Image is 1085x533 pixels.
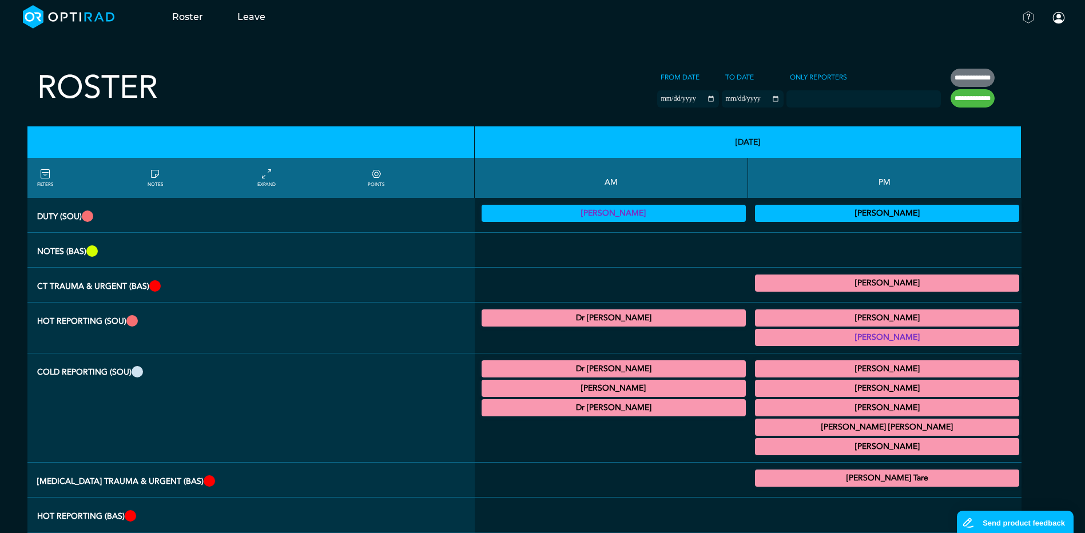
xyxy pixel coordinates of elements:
div: MRI Trauma & Urgent/CT Trauma & Urgent 09:00 - 13:00 [482,309,746,327]
div: CB CT Dental 17:30 - 18:30 [755,438,1019,455]
div: General CT/General MRI 13:00 - 14:00 [755,360,1019,377]
th: Hot reporting (BAS) [27,498,475,532]
summary: [PERSON_NAME] [757,206,1018,220]
label: To date [722,69,757,86]
a: collapse/expand expected points [368,168,384,188]
div: CT Trauma & Urgent 13:00 - 17:00 [755,275,1019,292]
a: FILTERS [37,168,53,188]
img: brand-opti-rad-logos-blue-and-white-d2f68631ba2948856bd03f2d395fb146ddc8fb01b4b6e9315ea85fa773367... [23,5,115,29]
th: Hot Reporting (SOU) [27,303,475,353]
summary: [PERSON_NAME] [757,362,1018,376]
summary: [PERSON_NAME] [757,331,1018,344]
summary: [PERSON_NAME] [483,206,744,220]
summary: Dr [PERSON_NAME] [483,362,744,376]
th: NOTES (BAS) [27,233,475,268]
summary: [PERSON_NAME] [483,381,744,395]
div: General CT/General MRI 14:30 - 16:00 [755,380,1019,397]
div: General MRI 07:00 - 09:00 [482,360,746,377]
summary: [PERSON_NAME] [757,440,1018,454]
th: MRI Trauma & Urgent (BAS) [27,463,475,498]
summary: [PERSON_NAME] Tare [757,471,1018,485]
div: Vetting 09:00 - 13:00 [482,205,746,222]
th: [DATE] [475,126,1022,158]
div: MRI Trauma & Urgent 13:00 - 17:00 [755,470,1019,487]
th: Duty (SOU) [27,198,475,233]
summary: Dr [PERSON_NAME] [483,401,744,415]
label: From date [657,69,703,86]
div: General CT 16:00 - 17:15 [755,419,1019,436]
a: collapse/expand entries [257,168,276,188]
div: Vetting (30 PF Points) 13:00 - 17:00 [755,205,1019,222]
label: Only Reporters [786,69,850,86]
th: PM [748,158,1022,198]
th: AM [475,158,748,198]
summary: [PERSON_NAME] [757,381,1018,395]
div: General CT/General MRI 15:00 - 17:00 [755,399,1019,416]
summary: [PERSON_NAME] [757,401,1018,415]
summary: [PERSON_NAME] [757,276,1018,290]
th: Cold Reporting (SOU) [27,353,475,463]
h2: Roster [37,69,158,107]
input: null [788,92,845,102]
summary: [PERSON_NAME] [757,311,1018,325]
th: CT Trauma & Urgent (BAS) [27,268,475,303]
div: General CT 09:30 - 12:30 [482,380,746,397]
div: CT Trauma & Urgent/MRI Trauma & Urgent 13:00 - 17:30 [755,309,1019,327]
summary: [PERSON_NAME] [PERSON_NAME] [757,420,1018,434]
div: CT Trauma & Urgent/MRI Trauma & Urgent 13:00 - 17:00 [755,329,1019,346]
summary: Dr [PERSON_NAME] [483,311,744,325]
a: show/hide notes [148,168,163,188]
div: General MRI 09:30 - 12:00 [482,399,746,416]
